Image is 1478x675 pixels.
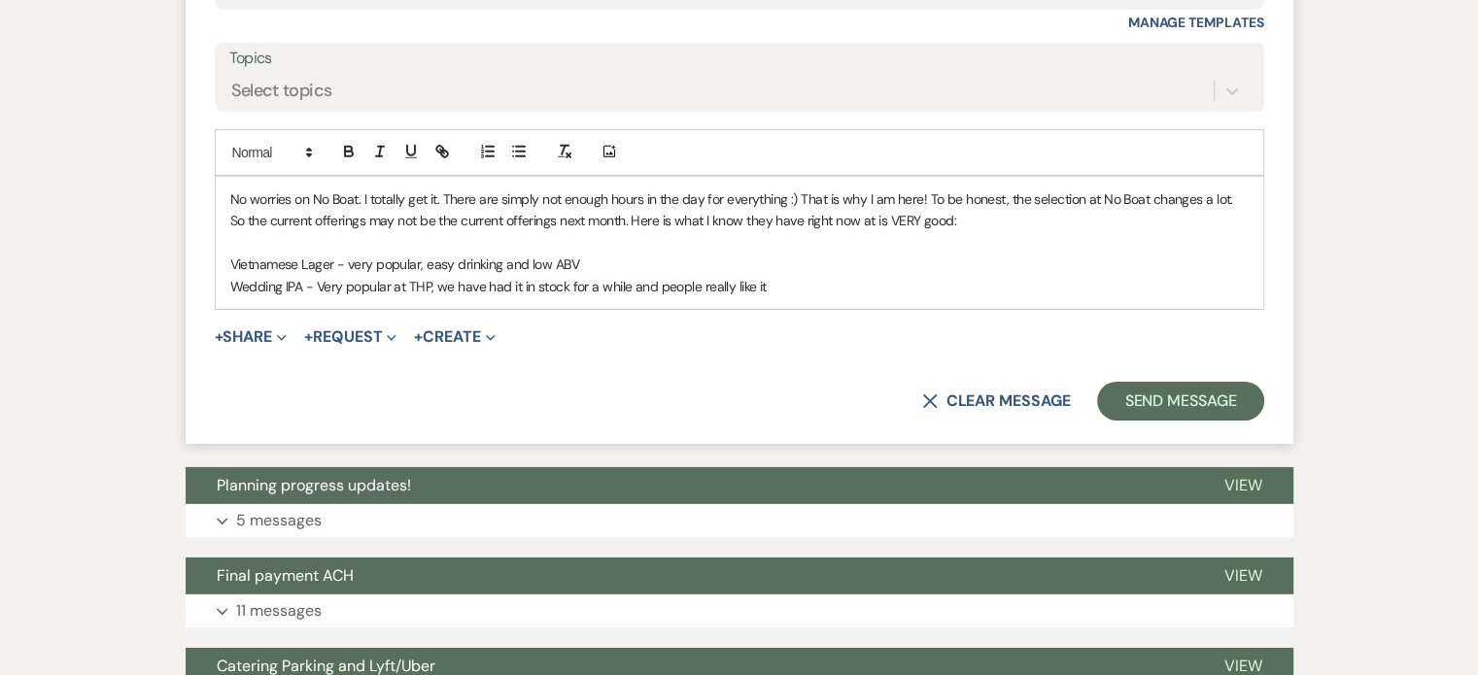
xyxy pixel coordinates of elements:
[304,329,396,345] button: Request
[304,329,313,345] span: +
[1193,557,1293,594] button: View
[231,78,332,104] div: Select topics
[215,329,223,345] span: +
[1128,14,1264,31] a: Manage Templates
[1193,467,1293,504] button: View
[922,393,1070,409] button: Clear message
[215,329,288,345] button: Share
[186,467,1193,504] button: Planning progress updates!
[217,475,411,495] span: Planning progress updates!
[414,329,495,345] button: Create
[230,188,1249,232] p: No worries on No Boat. I totally get it. There are simply not enough hours in the day for everyth...
[1224,475,1262,495] span: View
[1097,382,1263,421] button: Send Message
[1224,565,1262,586] span: View
[229,45,1250,73] label: Topics
[414,329,423,345] span: +
[186,557,1193,594] button: Final payment ACH
[217,565,354,586] span: Final payment ACH
[236,508,322,533] p: 5 messages
[236,598,322,624] p: 11 messages
[186,594,1293,627] button: 11 messages
[230,253,1249,275] p: Vietnamese Lager - very popular, easy drinking and low ABV
[230,276,1249,297] p: Wedding IPA - Very popular at THP, we have had it in stock for a while and people really like it
[186,504,1293,537] button: 5 messages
